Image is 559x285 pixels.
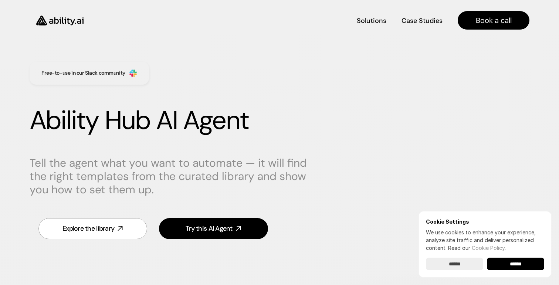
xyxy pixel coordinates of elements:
div: Try this AI Agent [186,224,233,233]
h4: Case Studies [402,16,443,26]
h1: Ability Hub AI Agent [30,105,529,136]
h4: Solutions [357,16,386,26]
h3: Free-to-use in our Slack community [41,69,125,77]
a: Book a call [458,11,529,30]
a: Case Studies [401,14,443,27]
p: Tell the agent what you want to automate — it will find the right templates from the curated libr... [30,156,311,196]
nav: Main navigation [94,11,529,30]
p: We use cookies to enhance your experience, analyze site traffic and deliver personalized content. [426,228,544,252]
h6: Cookie Settings [426,218,544,225]
a: Explore the library [38,218,147,239]
h4: Book a call [476,15,512,26]
div: Explore the library [62,224,114,233]
a: Cookie Policy [472,245,505,251]
a: Try this AI Agent [159,218,268,239]
a: Solutions [357,14,386,27]
span: Read our . [448,245,506,251]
